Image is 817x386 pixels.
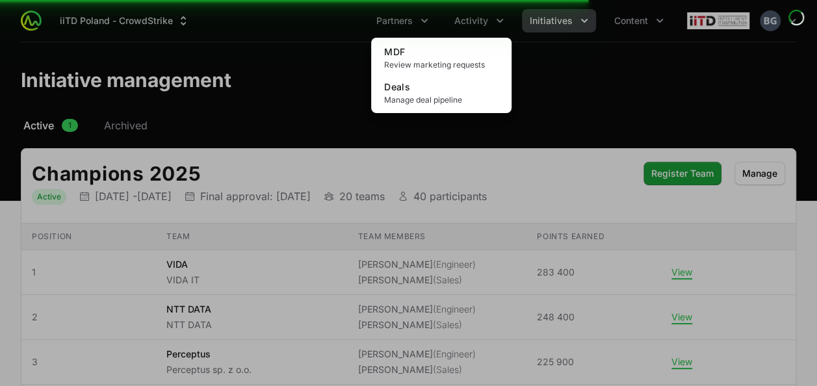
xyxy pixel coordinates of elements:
span: Manage deal pipeline [384,95,499,105]
span: Deals [384,81,410,92]
a: DealsManage deal pipeline [374,75,509,110]
div: Main navigation [42,9,671,32]
div: Activity menu [447,9,512,32]
span: Review marketing requests [384,60,499,70]
a: MDFReview marketing requests [374,40,509,75]
span: MDF [384,46,405,57]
